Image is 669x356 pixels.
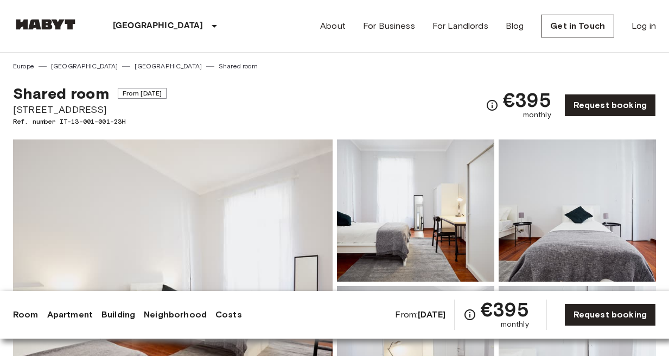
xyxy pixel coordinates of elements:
a: For Business [363,20,415,33]
img: Habyt [13,19,78,30]
svg: Check cost overview for full price breakdown. Please note that discounts apply to new joiners onl... [486,99,499,112]
a: [GEOGRAPHIC_DATA] [135,61,202,71]
p: [GEOGRAPHIC_DATA] [113,20,203,33]
span: Shared room [13,84,109,103]
span: Ref. number IT-13-001-001-23H [13,117,167,126]
img: Picture of unit IT-13-001-001-23H [337,139,494,282]
a: Request booking [564,94,656,117]
a: Building [101,308,135,321]
span: [STREET_ADDRESS] [13,103,167,117]
img: Picture of unit IT-13-001-001-23H [499,139,656,282]
a: Room [13,308,39,321]
a: Costs [215,308,242,321]
a: Get in Touch [541,15,614,37]
a: [GEOGRAPHIC_DATA] [51,61,118,71]
a: Neighborhood [144,308,207,321]
svg: Check cost overview for full price breakdown. Please note that discounts apply to new joiners onl... [463,308,476,321]
span: monthly [523,110,551,120]
b: [DATE] [418,309,445,320]
span: From [DATE] [118,88,167,99]
a: Shared room [219,61,258,71]
span: monthly [501,319,529,330]
a: Log in [632,20,656,33]
a: For Landlords [432,20,488,33]
span: €395 [481,300,529,319]
a: Request booking [564,303,656,326]
span: €395 [503,90,551,110]
a: Europe [13,61,34,71]
a: Apartment [47,308,93,321]
span: From: [395,309,445,321]
a: About [320,20,346,33]
a: Blog [506,20,524,33]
